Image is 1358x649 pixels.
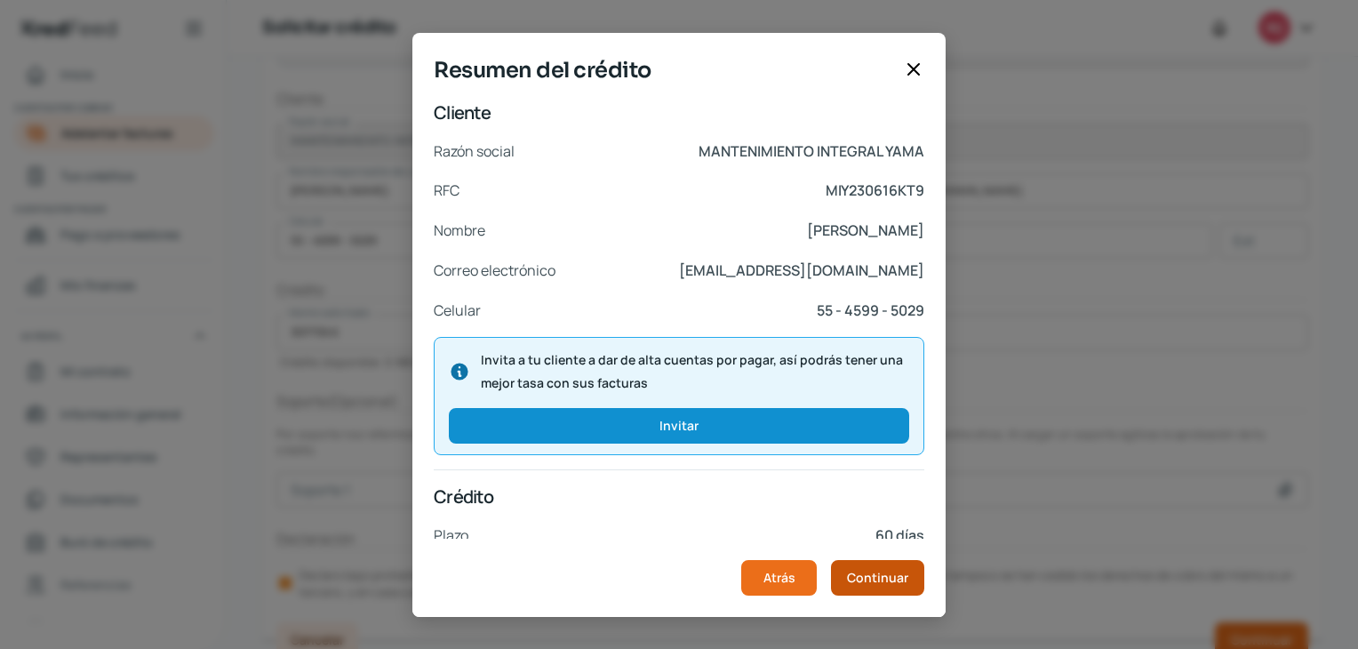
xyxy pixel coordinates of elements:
span: Invita a tu cliente a dar de alta cuentas por pagar, así podrás tener una mejor tasa con sus fact... [481,349,909,393]
p: Celular [434,298,481,324]
span: Atrás [763,572,795,584]
p: Cliente [434,100,924,124]
p: RFC [434,178,459,204]
p: [EMAIL_ADDRESS][DOMAIN_NAME] [679,258,924,284]
p: Nombre [434,218,485,244]
button: Invitar [449,408,909,444]
p: 55 - 4599 - 5029 [817,298,924,324]
p: MIY230616KT9 [826,178,924,204]
p: Crédito [434,485,924,509]
p: Razón social [434,139,515,164]
span: Invitar [659,420,699,432]
span: Resumen del crédito [434,54,896,86]
p: Correo electrónico [434,258,555,284]
p: Plazo [434,523,468,549]
span: Continuar [847,572,908,584]
button: Continuar [831,560,924,596]
button: Atrás [741,560,817,596]
p: MANTENIMIENTO INTEGRAL YAMA [699,139,924,164]
p: [PERSON_NAME] [807,218,924,244]
p: 60 días [875,523,924,549]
